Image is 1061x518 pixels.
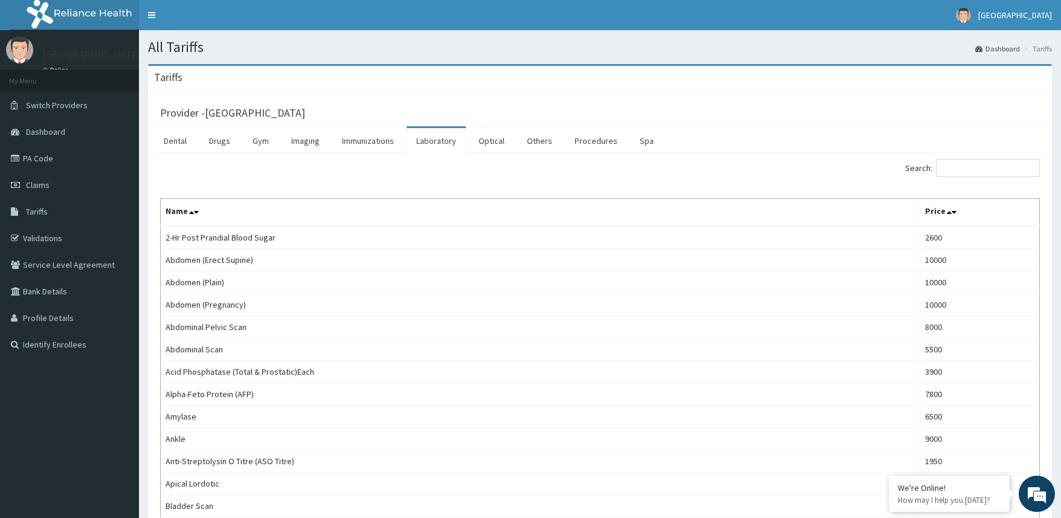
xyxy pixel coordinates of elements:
[243,128,279,154] a: Gym
[26,206,48,217] span: Tariffs
[332,128,404,154] a: Immunizations
[161,316,920,338] td: Abdominal Pelvic Scan
[26,180,50,190] span: Claims
[898,482,1001,493] div: We're Online!
[920,249,1040,271] td: 10000
[161,338,920,361] td: Abdominal Scan
[630,128,663,154] a: Spa
[905,159,1040,177] label: Search:
[148,39,1052,55] h1: All Tariffs
[161,383,920,406] td: Alpha-Feto Protein (AFP)
[898,495,1001,505] p: How may I help you today?
[161,249,920,271] td: Abdomen (Erect Supine)
[920,294,1040,316] td: 10000
[936,159,1040,177] input: Search:
[26,126,65,137] span: Dashboard
[161,199,920,227] th: Name
[160,108,305,118] h3: Provider - [GEOGRAPHIC_DATA]
[161,294,920,316] td: Abdomen (Pregnancy)
[920,226,1040,249] td: 2600
[920,316,1040,338] td: 8000
[161,495,920,517] td: Bladder Scan
[407,128,466,154] a: Laboratory
[956,8,971,23] img: User Image
[565,128,627,154] a: Procedures
[154,72,182,83] h3: Tariffs
[161,406,920,428] td: Amylase
[161,473,920,495] td: Apical Lordotic
[161,428,920,450] td: Ankle
[42,66,71,74] a: Online
[978,10,1052,21] span: [GEOGRAPHIC_DATA]
[161,361,920,383] td: Acid Phosphatase (Total & Prostatic)Each
[975,44,1020,54] a: Dashboard
[161,226,920,249] td: 2-Hr Post Prandial Blood Sugar
[920,361,1040,383] td: 3900
[42,49,142,60] p: [GEOGRAPHIC_DATA]
[920,271,1040,294] td: 10000
[1021,44,1052,54] li: Tariffs
[282,128,329,154] a: Imaging
[154,128,196,154] a: Dental
[6,36,33,63] img: User Image
[920,383,1040,406] td: 7800
[920,338,1040,361] td: 5500
[161,450,920,473] td: Anti-Streptolysin O Titre (ASO Titre)
[469,128,514,154] a: Optical
[517,128,562,154] a: Others
[920,199,1040,227] th: Price
[161,271,920,294] td: Abdomen (Plain)
[920,406,1040,428] td: 6500
[920,450,1040,473] td: 1950
[920,428,1040,450] td: 9000
[920,473,1040,495] td: 10000
[199,128,240,154] a: Drugs
[26,100,88,111] span: Switch Providers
